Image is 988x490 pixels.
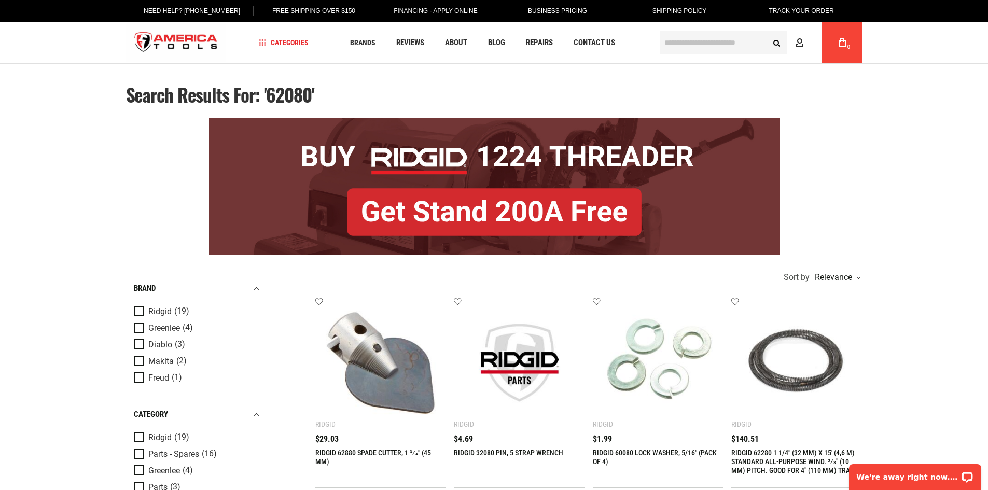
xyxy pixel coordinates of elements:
[126,23,227,62] a: store logo
[440,36,472,50] a: About
[174,433,189,442] span: (19)
[183,324,193,332] span: (4)
[148,307,172,316] span: Ridgid
[593,435,612,443] span: $1.99
[148,324,180,333] span: Greenlee
[603,307,714,418] img: RIDGID 60080 LOCK WASHER, 5/16
[126,81,315,108] span: Search results for: '62080'
[742,307,852,418] img: RIDGID 62280 1 1/4
[148,466,180,475] span: Greenlee
[521,36,558,50] a: Repairs
[731,420,752,428] div: Ridgid
[134,282,261,296] div: Brand
[345,36,380,50] a: Brands
[569,36,620,50] a: Contact Us
[784,273,810,282] span: Sort by
[126,23,227,62] img: America Tools
[315,435,339,443] span: $29.03
[134,356,258,367] a: Makita (2)
[731,435,759,443] span: $140.51
[209,118,780,255] img: BOGO: Buy RIDGID® 1224 Threader, Get Stand 200A Free!
[454,449,563,457] a: RIDGID 32080 PIN, 5 STRAP WRENCH
[148,433,172,442] span: Ridgid
[842,457,988,490] iframe: LiveChat chat widget
[148,357,174,366] span: Makita
[593,420,613,428] div: Ridgid
[174,307,189,316] span: (19)
[134,372,258,384] a: Freud (1)
[847,44,851,50] span: 0
[526,39,553,47] span: Repairs
[464,307,575,418] img: RIDGID 32080 PIN, 5 STRAP WRENCH
[209,118,780,125] a: BOGO: Buy RIDGID® 1224 Threader, Get Stand 200A Free!
[134,323,258,334] a: Greenlee (4)
[454,420,474,428] div: Ridgid
[326,307,436,418] img: RIDGID 62880 SPADE CUTTER, 1 3⁄4
[392,36,429,50] a: Reviews
[350,39,375,46] span: Brands
[396,39,424,47] span: Reviews
[574,39,615,47] span: Contact Us
[202,450,217,458] span: (16)
[454,435,473,443] span: $4.69
[812,273,860,282] div: Relevance
[134,339,258,351] a: Diablo (3)
[259,39,309,46] span: Categories
[134,408,261,422] div: category
[134,449,258,460] a: Parts - Spares (16)
[134,465,258,477] a: Greenlee (4)
[254,36,313,50] a: Categories
[172,373,182,382] span: (1)
[148,450,199,459] span: Parts - Spares
[767,33,787,52] button: Search
[148,373,169,383] span: Freud
[652,7,707,15] span: Shipping Policy
[315,449,431,466] a: RIDGID 62880 SPADE CUTTER, 1 3⁄4" (45 MM)
[134,306,258,317] a: Ridgid (19)
[134,432,258,443] a: Ridgid (19)
[445,39,467,47] span: About
[593,449,717,466] a: RIDGID 60080 LOCK WASHER, 5/16" (PACK OF 4)
[483,36,510,50] a: Blog
[183,466,193,475] span: (4)
[175,340,185,349] span: (3)
[148,340,172,349] span: Diablo
[488,39,505,47] span: Blog
[176,357,187,366] span: (2)
[315,420,336,428] div: Ridgid
[832,22,852,63] a: 0
[731,449,862,483] a: RIDGID 62280 1 1/4" (32 MM) X 15' (4,6 M) STANDARD ALL-PURPOSE WIND. 3⁄8" (10 MM) PITCH. GOOD FOR...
